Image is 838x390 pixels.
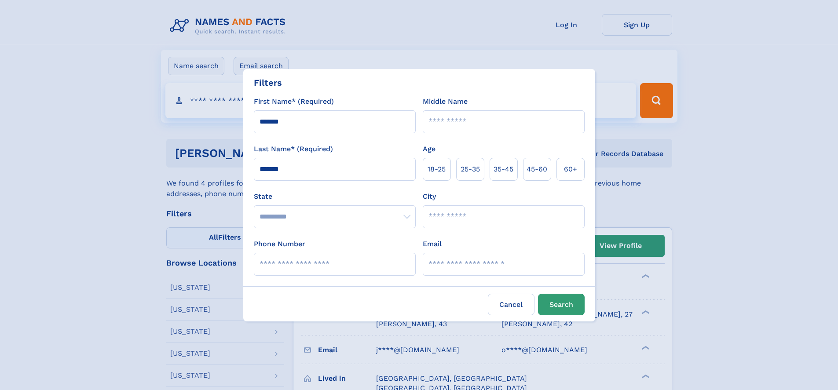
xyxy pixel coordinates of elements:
[538,294,585,315] button: Search
[254,239,305,249] label: Phone Number
[254,191,416,202] label: State
[423,239,442,249] label: Email
[254,144,333,154] label: Last Name* (Required)
[488,294,534,315] label: Cancel
[564,164,577,175] span: 60+
[254,96,334,107] label: First Name* (Required)
[423,144,435,154] label: Age
[423,191,436,202] label: City
[494,164,513,175] span: 35‑45
[461,164,480,175] span: 25‑35
[254,76,282,89] div: Filters
[423,96,468,107] label: Middle Name
[428,164,446,175] span: 18‑25
[527,164,547,175] span: 45‑60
